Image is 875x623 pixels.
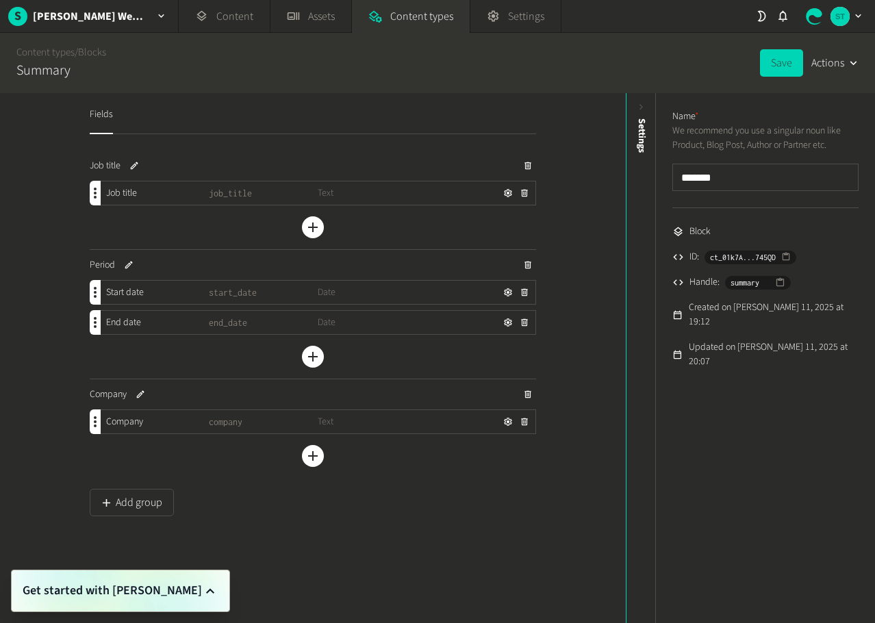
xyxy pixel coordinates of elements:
span: start_date [209,285,318,300]
span: job_title [209,186,318,201]
span: ct_01k7A...745QD [710,251,776,264]
h4: Period [90,258,115,272]
span: end_date [209,316,318,330]
button: Save [760,49,803,77]
button: summary [725,276,791,290]
span: Start date [106,285,144,300]
span: Text [318,415,427,429]
span: S [8,7,27,25]
span: Text [318,186,427,201]
p: We recommend you use a singular noun like Product, Blog Post, Author or Partner etc. [672,124,859,153]
h4: Job title [90,159,121,173]
span: Job title [106,186,137,201]
span: Date [318,285,427,300]
a: Blocks [78,45,106,60]
img: Stefano Travaini [830,7,850,26]
span: company [209,415,318,429]
h2: [PERSON_NAME] Website [33,8,147,25]
button: Actions [811,49,859,77]
span: Block [689,225,711,239]
span: Created on [PERSON_NAME] 11, 2025 at 19:12 [689,301,859,329]
button: Fields [90,104,113,134]
h2: Summary [16,60,71,81]
span: Get started with [PERSON_NAME] [23,581,202,600]
label: Name [672,110,699,124]
button: ct_01k7A...745QD [705,251,796,264]
span: End date [106,316,141,330]
span: Settings [635,118,649,153]
button: Add group [90,489,174,516]
span: Company [106,415,143,429]
h4: Company [90,387,127,402]
span: summary [731,277,759,289]
span: Handle: [689,275,720,290]
span: / [75,45,78,60]
span: Content types [390,8,453,25]
span: ID: [689,250,699,264]
span: Settings [508,8,544,25]
span: Date [318,316,427,330]
button: Get started with [PERSON_NAME] [23,581,218,600]
a: Content types [16,45,75,60]
span: Updated on [PERSON_NAME] 11, 2025 at 20:07 [689,340,859,369]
